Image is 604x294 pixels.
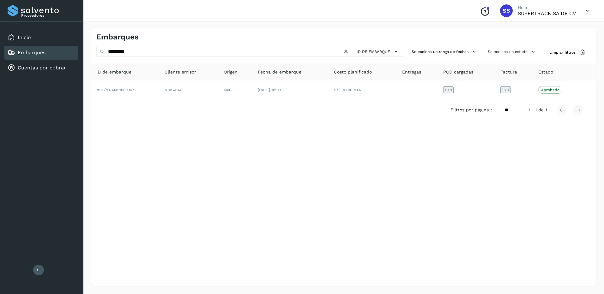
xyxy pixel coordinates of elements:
div: Embarques [4,46,78,60]
button: Limpiar filtros [544,47,591,58]
span: ID de embarque [357,49,390,55]
div: Cuentas por cobrar [4,61,78,75]
p: Hola, [518,5,576,10]
td: 1 [397,81,438,99]
span: Origen [224,69,238,75]
span: Limpiar filtros [549,50,576,55]
span: NBL/MX.MX51069967 [96,88,134,92]
p: SUPERTRACK SA DE CV [518,10,576,16]
span: POD cargadas [443,69,473,75]
a: Inicio [18,34,31,40]
button: Selecciona un estado [485,47,539,57]
span: 1 / 1 [502,88,509,92]
span: 1 - 1 de 1 [528,107,547,113]
td: $75,011.00 MXN [329,81,397,99]
h4: Embarques [96,32,139,42]
span: ID de embarque [96,69,131,75]
span: Costo planificado [334,69,372,75]
div: Inicio [4,31,78,44]
span: Estado [538,69,553,75]
span: Fecha de embarque [258,69,301,75]
td: MXC [219,81,253,99]
span: [DATE] 18:00 [258,88,281,92]
p: Proveedores [21,13,76,18]
span: Cliente emisor [165,69,196,75]
button: ID de embarque [355,47,401,56]
span: 1 / 1 [445,88,452,92]
td: NIAGARA [160,81,219,99]
button: Selecciona un rango de fechas [409,47,480,57]
span: Entregas [402,69,421,75]
span: Filtros por página : [450,107,492,113]
a: Cuentas por cobrar [18,65,66,71]
span: Factura [500,69,517,75]
a: Embarques [18,50,45,56]
p: Aprobado [541,88,559,92]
